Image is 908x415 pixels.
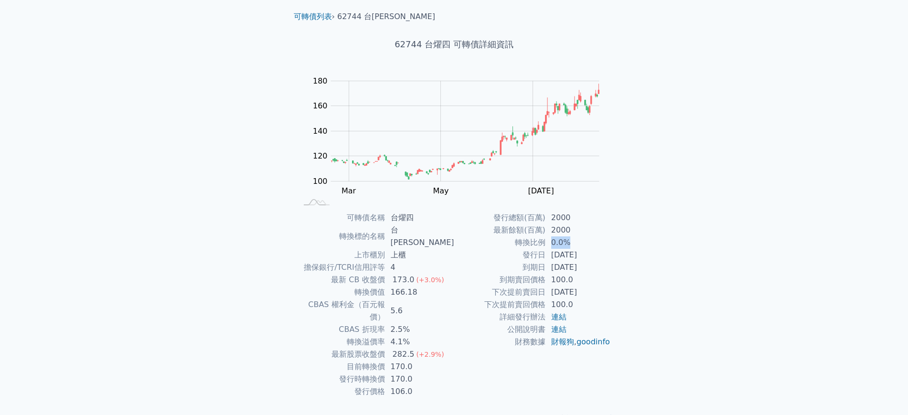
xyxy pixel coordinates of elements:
a: 財報狗 [551,337,574,346]
li: › [294,11,335,22]
td: 170.0 [385,373,454,385]
td: 0.0% [545,236,611,249]
td: 轉換溢價率 [298,336,385,348]
td: 發行總額(百萬) [454,212,545,224]
tspan: 120 [313,151,328,160]
td: 到期賣回價格 [454,274,545,286]
div: 聊天小工具 [860,369,908,415]
tspan: 100 [313,177,328,186]
td: 公開說明書 [454,323,545,336]
g: Chart [308,76,614,195]
td: [DATE] [545,286,611,298]
span: (+2.9%) [416,351,444,358]
td: 轉換比例 [454,236,545,249]
tspan: May [433,186,449,195]
tspan: 140 [313,127,328,136]
tspan: 180 [313,76,328,85]
td: [DATE] [545,261,611,274]
td: 台燿四 [385,212,454,224]
tspan: [DATE] [528,186,554,195]
td: 2.5% [385,323,454,336]
td: 上櫃 [385,249,454,261]
td: 2000 [545,212,611,224]
td: 轉換價值 [298,286,385,298]
td: 詳細發行辦法 [454,311,545,323]
td: 到期日 [454,261,545,274]
h1: 62744 台燿四 可轉債詳細資訊 [286,38,622,51]
td: , [545,336,611,348]
td: 106.0 [385,385,454,398]
div: 173.0 [391,274,417,286]
td: 財務數據 [454,336,545,348]
td: 5.6 [385,298,454,323]
td: 轉換標的名稱 [298,224,385,249]
td: CBAS 折現率 [298,323,385,336]
td: 4.1% [385,336,454,348]
tspan: 160 [313,101,328,110]
td: 目前轉換價 [298,361,385,373]
a: 連結 [551,325,566,334]
a: 可轉債列表 [294,12,332,21]
a: 連結 [551,312,566,321]
td: 最新股票收盤價 [298,348,385,361]
td: 100.0 [545,298,611,311]
td: 發行價格 [298,385,385,398]
td: 台[PERSON_NAME] [385,224,454,249]
iframe: Chat Widget [860,369,908,415]
td: 發行時轉換價 [298,373,385,385]
td: 擔保銀行/TCRI信用評等 [298,261,385,274]
td: 100.0 [545,274,611,286]
td: 最新 CB 收盤價 [298,274,385,286]
td: 2000 [545,224,611,236]
td: CBAS 權利金（百元報價） [298,298,385,323]
span: (+3.0%) [416,276,444,284]
td: 下次提前賣回日 [454,286,545,298]
td: 上市櫃別 [298,249,385,261]
td: 最新餘額(百萬) [454,224,545,236]
td: 4 [385,261,454,274]
tspan: Mar [342,186,356,195]
div: 282.5 [391,348,417,361]
td: [DATE] [545,249,611,261]
td: 下次提前賣回價格 [454,298,545,311]
td: 可轉債名稱 [298,212,385,224]
td: 發行日 [454,249,545,261]
td: 166.18 [385,286,454,298]
li: 62744 台[PERSON_NAME] [337,11,435,22]
a: goodinfo [577,337,610,346]
td: 170.0 [385,361,454,373]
